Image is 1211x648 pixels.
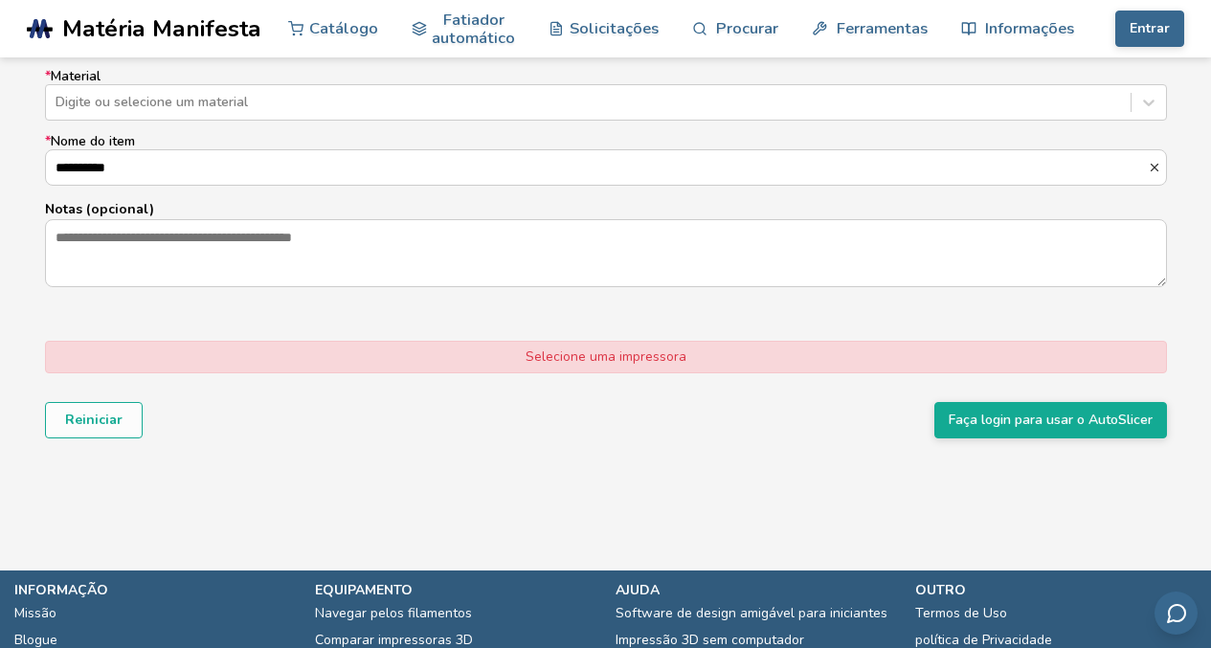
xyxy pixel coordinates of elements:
[526,347,686,366] font: Selecione uma impressora
[45,200,154,218] font: Notas (opcional)
[46,150,1148,185] input: *Nome do item
[915,600,1007,627] a: Termos de Uso
[949,411,1153,429] font: Faça login para usar o AutoSlicer
[51,67,101,85] font: Material
[915,604,1007,622] font: Termos de Uso
[915,581,966,599] font: outro
[51,132,135,150] font: Nome do item
[46,220,1166,285] textarea: Notas (opcional)
[570,17,659,39] font: Solicitações
[56,95,59,110] input: *MaterialDigite ou selecione um material
[837,17,928,39] font: Ferramentas
[616,604,887,622] font: Software de design amigável para iniciantes
[432,9,515,49] font: Fatiador automático
[315,581,413,599] font: equipamento
[45,402,143,438] button: Reiniciar
[14,604,56,622] font: Missão
[62,12,261,45] font: Matéria Manifesta
[14,581,108,599] font: informação
[1155,592,1198,635] button: Enviar feedback por e-mail
[934,402,1167,438] button: Faça login para usar o AutoSlicer
[315,604,472,622] font: Navegar pelos filamentos
[14,600,56,627] a: Missão
[616,600,887,627] a: Software de design amigável para iniciantes
[716,17,778,39] font: Procurar
[1115,11,1184,47] button: Entrar
[616,581,660,599] font: ajuda
[1130,19,1170,37] font: Entrar
[309,17,378,39] font: Catálogo
[985,17,1074,39] font: Informações
[315,600,472,627] a: Navegar pelos filamentos
[1148,161,1166,174] button: *Nome do item
[65,411,123,429] font: Reiniciar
